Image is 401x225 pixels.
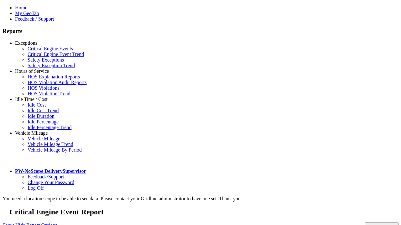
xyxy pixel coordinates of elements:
a: HOS Violations [28,85,59,91]
a: Safety Exceptions [28,57,64,62]
a: Idle Time / Cost [15,97,48,102]
div: You need a location scope to be able to see data. Please contact your Gridline administrator to h... [3,196,398,202]
a: Hours of Service [15,68,49,74]
a: Feedback / Support [15,16,54,22]
a: HOS Explanation Reports [28,74,80,79]
a: Critical Engine Event Trend [28,52,84,57]
a: Idle Percentage [28,119,59,124]
a: Safety Exception Trend [28,63,75,68]
a: Idle Cost [28,102,46,107]
a: PW-NoScope DeliverySupervisor [15,168,86,174]
a: Exceptions [15,40,37,46]
a: Change Your Password [28,180,74,185]
a: Vehicle Mileage [28,136,60,141]
h2: Critical Engine Event Report [9,208,398,216]
a: Vehicle Mileage Trend [28,142,73,147]
a: Home [15,5,27,10]
a: HOS Violation Trend [28,91,70,96]
a: Feedback/Support [28,174,64,179]
a: My GeoTab [15,11,39,16]
h3: Reports [3,28,398,35]
a: HOS Violation Audit Reports [28,80,87,85]
a: Critical Engine Events [28,46,73,51]
a: Idle Duration [28,113,55,119]
a: Idle Cost Trend [28,108,59,113]
a: Log Off [28,185,44,191]
a: Idle Percentage Trend [28,125,71,130]
a: Vehicle Mileage By Period [28,147,82,152]
a: Vehicle Mileage [15,130,48,136]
